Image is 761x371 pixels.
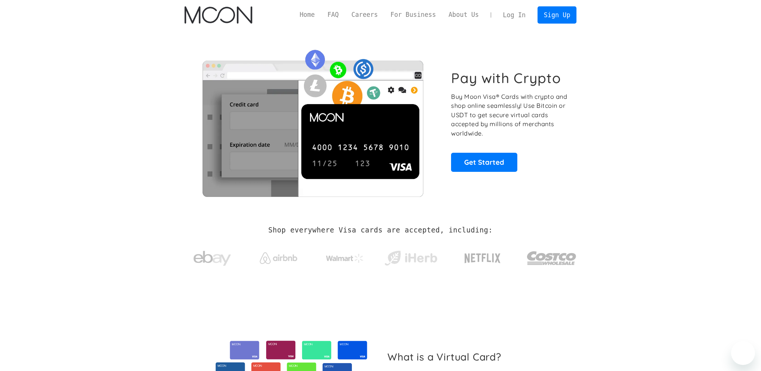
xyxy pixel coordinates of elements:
[731,341,755,365] iframe: Button to launch messaging window
[185,6,252,24] a: home
[185,45,441,197] img: Moon Cards let you spend your crypto anywhere Visa is accepted.
[321,10,345,19] a: FAQ
[451,70,561,86] h1: Pay with Crypto
[387,351,570,363] h2: What is a Virtual Card?
[250,245,306,268] a: Airbnb
[538,6,576,23] a: Sign Up
[527,237,577,276] a: Costco
[451,92,568,138] p: Buy Moon Visa® Cards with crypto and shop online seamlessly! Use Bitcoin or USDT to get secure vi...
[185,6,252,24] img: Moon Logo
[260,252,297,264] img: Airbnb
[384,10,442,19] a: For Business
[464,249,501,268] img: Netflix
[345,10,384,19] a: Careers
[449,241,516,271] a: Netflix
[185,239,240,274] a: ebay
[442,10,485,19] a: About Us
[497,7,532,23] a: Log In
[527,244,577,272] img: Costco
[268,226,493,234] h2: Shop everywhere Visa cards are accepted, including:
[383,249,439,268] img: iHerb
[194,247,231,270] img: ebay
[317,246,372,267] a: Walmart
[383,241,439,272] a: iHerb
[451,153,517,171] a: Get Started
[326,254,363,263] img: Walmart
[293,10,321,19] a: Home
